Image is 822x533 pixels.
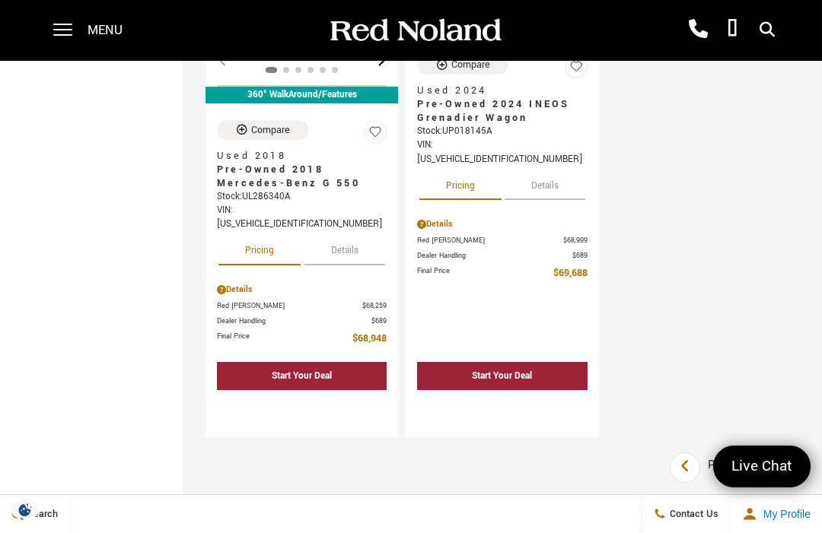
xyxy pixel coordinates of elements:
[713,446,811,487] a: Live Chat
[417,250,587,262] a: Dealer Handling $689
[364,120,387,150] button: Save Vehicle
[217,283,387,297] div: Pricing Details - Pre-Owned 2018 Mercedes-Benz G 550 With Navigation
[362,300,387,312] span: $68,259
[217,362,387,390] div: Start Your Deal
[8,502,43,518] img: Opt-Out Icon
[378,51,387,65] div: Next slide
[724,456,800,477] span: Live Chat
[217,331,387,347] a: Final Price $68,948
[417,84,587,125] a: Used 2024Pre-Owned 2024 INEOS Grenadier Wagon
[217,316,387,327] a: Dealer Handling $689
[217,149,375,163] span: Used 2018
[417,265,553,281] span: Final Price
[417,394,587,422] div: undefined - Pre-Owned 2024 INEOS Grenadier Wagon With Navigation & 4WD
[304,231,385,265] button: details tab
[417,84,575,97] span: Used 2024
[417,362,587,390] div: Start Your Deal
[217,190,387,204] div: Stock : UL286340A
[757,508,811,520] span: My Profile
[731,495,822,533] button: Open user profile menu
[217,204,387,231] div: VIN: [US_VEHICLE_IDENTIFICATION_NUMBER]
[669,454,702,481] a: previous page
[417,265,587,281] a: Final Price $69,688
[272,370,332,382] div: Start Your Deal
[451,58,490,71] div: Compare
[505,167,585,200] button: details tab
[217,120,308,140] button: Compare Vehicle
[327,17,502,44] img: Red Noland Auto Group
[417,138,587,166] div: VIN: [US_VEHICLE_IDENTIFICATION_NUMBER]
[371,316,387,327] span: $689
[417,235,587,246] a: Red [PERSON_NAME] $68,999
[217,394,387,422] div: undefined - Pre-Owned 2018 Mercedes-Benz G 550 With Navigation
[417,55,508,75] button: Compare Vehicle
[217,316,371,327] span: Dealer Handling
[417,235,562,246] span: Red [PERSON_NAME]
[217,300,362,312] span: Red [PERSON_NAME]
[417,217,587,231] div: Pricing Details - Pre-Owned 2024 INEOS Grenadier Wagon With Navigation & 4WD
[563,235,588,246] span: $68,999
[419,167,502,200] button: pricing tab
[472,370,532,382] div: Start Your Deal
[553,265,588,281] span: $69,688
[251,123,290,137] div: Compare
[8,502,43,518] section: Click to Open Cookie Consent Modal
[217,149,387,190] a: Used 2018Pre-Owned 2018 Mercedes-Benz G 550
[217,163,375,190] span: Pre-Owned 2018 Mercedes-Benz G 550
[218,231,301,265] button: pricing tab
[417,250,572,262] span: Dealer Handling
[417,125,587,138] div: Stock : UP018145A
[666,507,718,521] span: Contact Us
[205,87,398,103] div: 360° WalkAround/Features
[565,55,588,84] button: Save Vehicle
[700,452,769,483] div: Page 6 of 8
[417,97,575,125] span: Pre-Owned 2024 INEOS Grenadier Wagon
[217,331,352,347] span: Final Price
[572,250,588,262] span: $689
[352,331,387,347] span: $68,948
[217,300,387,312] a: Red [PERSON_NAME] $68,259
